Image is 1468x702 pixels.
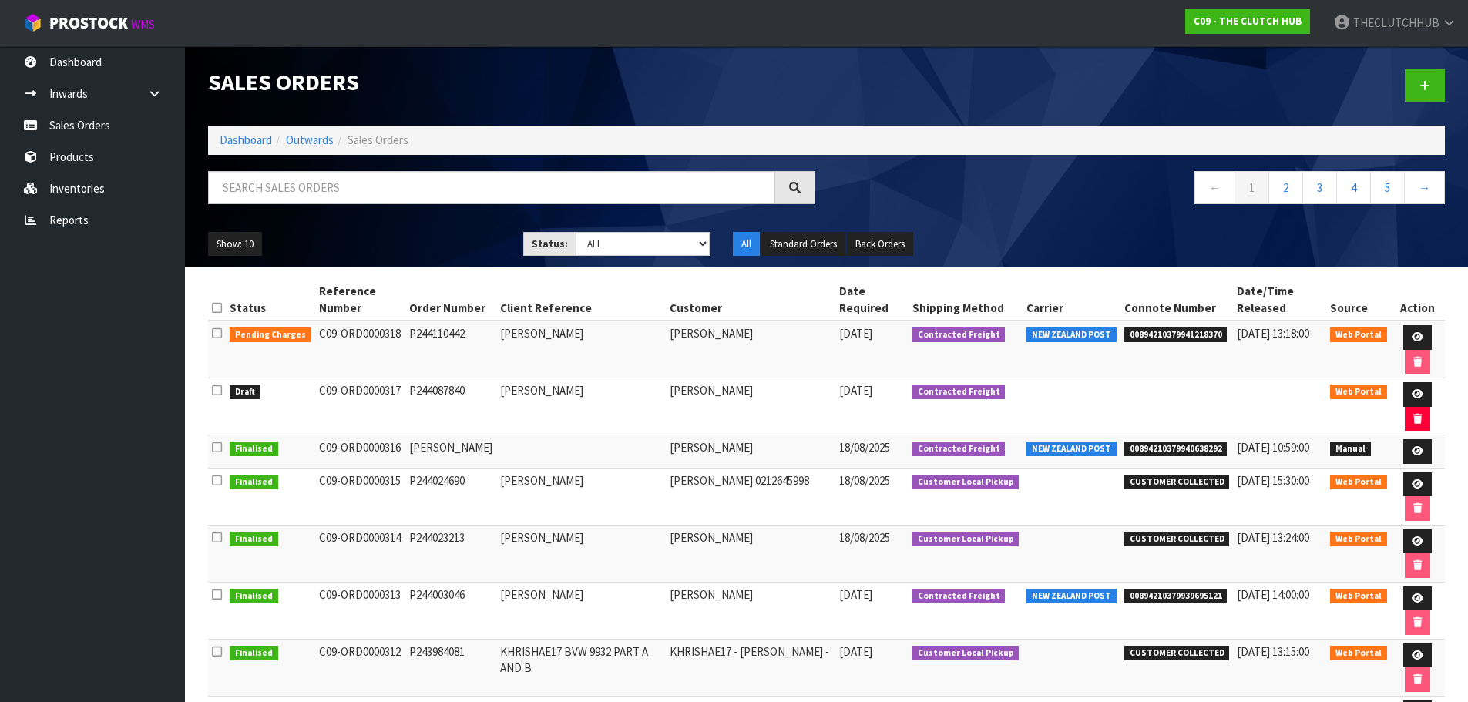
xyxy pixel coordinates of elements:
span: Contracted Freight [912,327,1006,343]
span: [DATE] 13:18:00 [1237,326,1309,341]
th: Connote Number [1120,279,1234,321]
span: [DATE] [839,326,872,341]
h1: Sales Orders [208,69,815,95]
span: 00894210379940638292 [1124,442,1228,457]
span: 00894210379941218370 [1124,327,1228,343]
td: [PERSON_NAME] 0212645998 [666,468,835,525]
span: [DATE] 13:24:00 [1237,530,1309,545]
td: [PERSON_NAME] [666,435,835,469]
span: NEW ZEALAND POST [1026,327,1117,343]
td: [PERSON_NAME] [496,525,666,582]
span: Finalised [230,589,278,604]
span: Contracted Freight [912,385,1006,400]
th: Date/Time Released [1233,279,1326,321]
a: 2 [1268,171,1303,204]
a: 5 [1370,171,1405,204]
span: Customer Local Pickup [912,646,1020,661]
td: [PERSON_NAME] [666,321,835,378]
span: Finalised [230,475,278,490]
span: Finalised [230,646,278,661]
button: Show: 10 [208,232,262,257]
span: Sales Orders [348,133,408,147]
span: Pending Charges [230,327,311,343]
th: Customer [666,279,835,321]
span: Web Portal [1330,327,1387,343]
button: All [733,232,760,257]
span: NEW ZEALAND POST [1026,442,1117,457]
img: cube-alt.png [23,13,42,32]
a: 4 [1336,171,1371,204]
td: C09-ORD0000314 [315,525,406,582]
span: Web Portal [1330,646,1387,661]
span: NEW ZEALAND POST [1026,589,1117,604]
span: Draft [230,385,260,400]
span: CUSTOMER COLLECTED [1124,475,1230,490]
span: 18/08/2025 [839,473,890,488]
span: CUSTOMER COLLECTED [1124,532,1230,547]
span: Contracted Freight [912,589,1006,604]
span: Web Portal [1330,475,1387,490]
span: Finalised [230,442,278,457]
td: KHRISHAE17 BVW 9932 PART A AND B [496,639,666,696]
span: [DATE] [839,644,872,659]
td: C09-ORD0000312 [315,639,406,696]
td: P244023213 [405,525,496,582]
td: [PERSON_NAME] [666,378,835,435]
td: C09-ORD0000317 [315,378,406,435]
span: Web Portal [1330,385,1387,400]
td: [PERSON_NAME] [496,378,666,435]
td: [PERSON_NAME] [666,525,835,582]
a: 3 [1302,171,1337,204]
span: THECLUTCHHUB [1353,15,1439,30]
strong: C09 - THE CLUTCH HUB [1194,15,1302,28]
th: Source [1326,279,1391,321]
span: Finalised [230,532,278,547]
button: Back Orders [847,232,913,257]
strong: Status: [532,237,568,250]
small: WMS [131,17,155,32]
th: Order Number [405,279,496,321]
span: Web Portal [1330,532,1387,547]
span: [DATE] 13:15:00 [1237,644,1309,659]
span: [DATE] [839,587,872,602]
td: P244087840 [405,378,496,435]
td: P243984081 [405,639,496,696]
td: C09-ORD0000313 [315,582,406,639]
td: [PERSON_NAME] [405,435,496,469]
td: C09-ORD0000315 [315,468,406,525]
span: 18/08/2025 [839,440,890,455]
th: Client Reference [496,279,666,321]
td: [PERSON_NAME] [666,582,835,639]
button: Standard Orders [761,232,845,257]
th: Action [1391,279,1445,321]
span: [DATE] 15:30:00 [1237,473,1309,488]
td: [PERSON_NAME] [496,468,666,525]
td: C09-ORD0000318 [315,321,406,378]
th: Status [226,279,315,321]
td: C09-ORD0000316 [315,435,406,469]
span: Web Portal [1330,589,1387,604]
span: ProStock [49,13,128,33]
th: Reference Number [315,279,406,321]
a: ← [1194,171,1235,204]
span: CUSTOMER COLLECTED [1124,646,1230,661]
span: Manual [1330,442,1371,457]
th: Shipping Method [909,279,1023,321]
nav: Page navigation [838,171,1446,209]
span: Contracted Freight [912,442,1006,457]
a: Dashboard [220,133,272,147]
a: Outwards [286,133,334,147]
td: P244003046 [405,582,496,639]
td: P244110442 [405,321,496,378]
a: → [1404,171,1445,204]
span: [DATE] 10:59:00 [1237,440,1309,455]
td: KHRISHAE17 - [PERSON_NAME] - [666,639,835,696]
a: 1 [1235,171,1269,204]
td: [PERSON_NAME] [496,582,666,639]
span: [DATE] [839,383,872,398]
th: Carrier [1023,279,1120,321]
span: 00894210379939695121 [1124,589,1228,604]
span: [DATE] 14:00:00 [1237,587,1309,602]
input: Search sales orders [208,171,775,204]
span: Customer Local Pickup [912,532,1020,547]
